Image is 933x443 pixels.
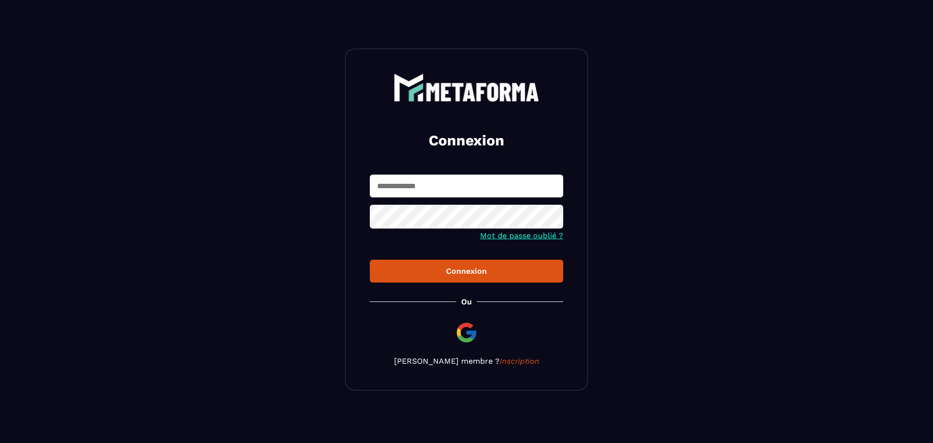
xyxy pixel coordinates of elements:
img: google [455,321,478,344]
a: Inscription [500,356,539,366]
img: logo [394,73,539,102]
a: Mot de passe oublié ? [480,231,563,240]
div: Connexion [378,266,555,276]
p: [PERSON_NAME] membre ? [370,356,563,366]
button: Connexion [370,260,563,283]
h2: Connexion [381,131,552,150]
a: logo [370,73,563,102]
p: Ou [461,297,472,306]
